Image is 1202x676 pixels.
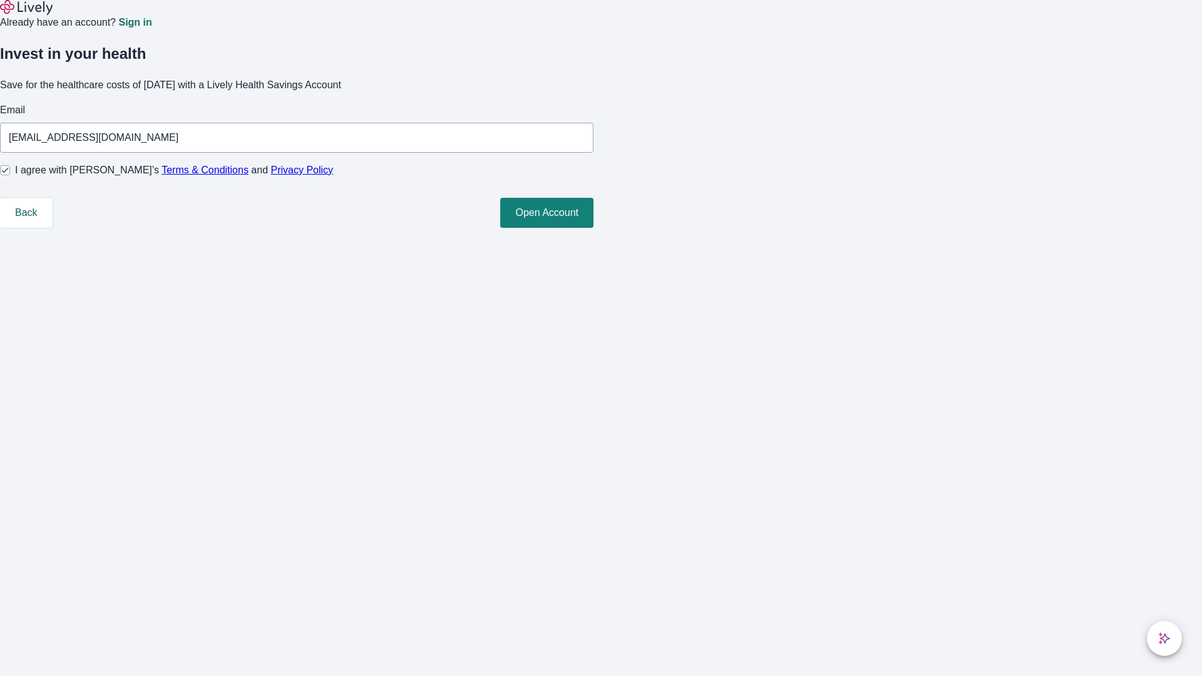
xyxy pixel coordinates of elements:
svg: Lively AI Assistant [1158,632,1171,645]
span: I agree with [PERSON_NAME]’s and [15,163,333,178]
a: Sign in [118,18,152,28]
a: Terms & Conditions [162,165,249,175]
button: chat [1147,621,1182,656]
a: Privacy Policy [271,165,334,175]
button: Open Account [500,198,593,228]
